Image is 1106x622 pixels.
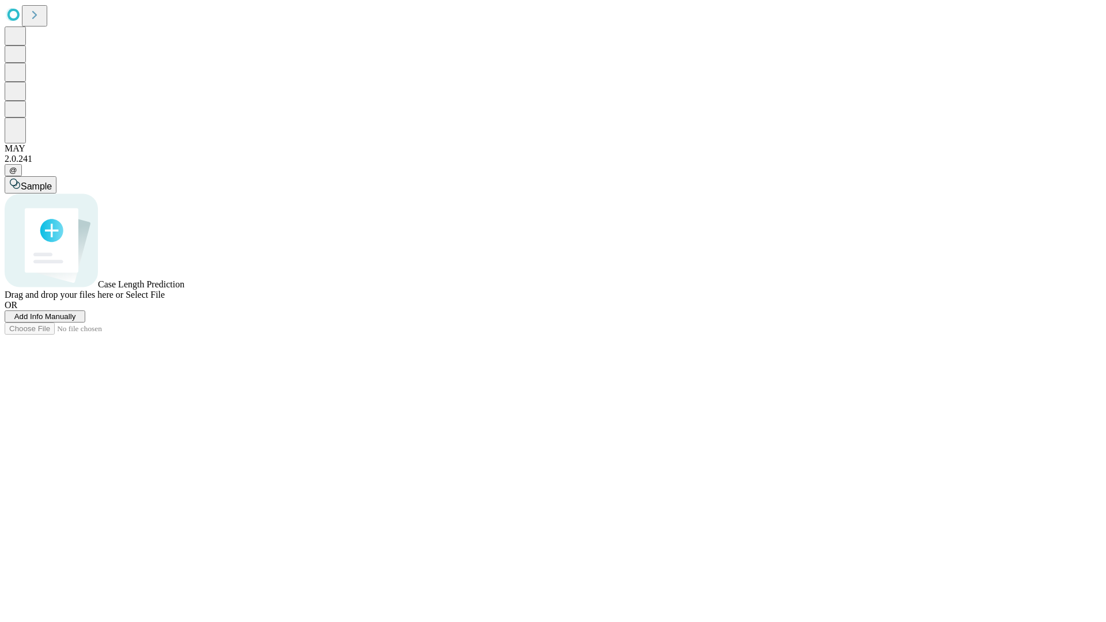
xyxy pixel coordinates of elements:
span: Drag and drop your files here or [5,290,123,299]
div: 2.0.241 [5,154,1101,164]
span: Add Info Manually [14,312,76,321]
span: OR [5,300,17,310]
button: @ [5,164,22,176]
span: Sample [21,181,52,191]
span: @ [9,166,17,175]
span: Select File [126,290,165,299]
button: Sample [5,176,56,194]
button: Add Info Manually [5,310,85,323]
span: Case Length Prediction [98,279,184,289]
div: MAY [5,143,1101,154]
